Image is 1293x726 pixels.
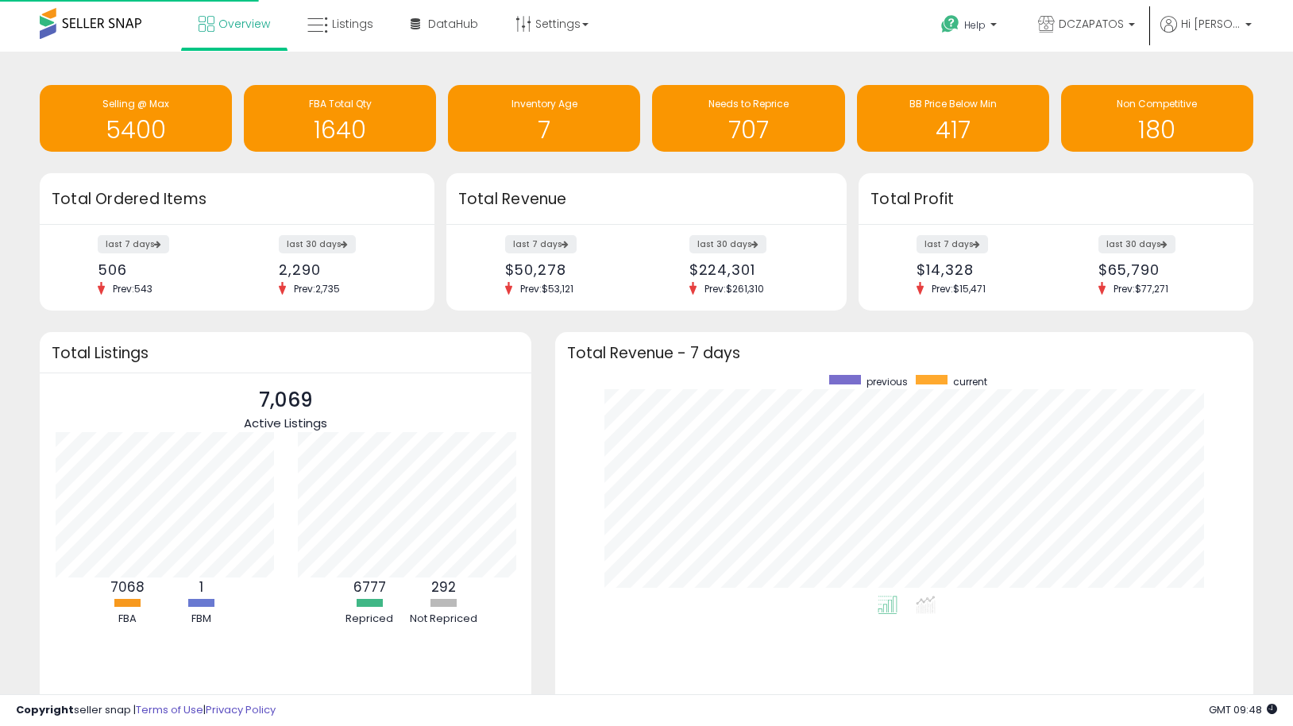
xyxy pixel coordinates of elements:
p: 7,069 [244,385,327,415]
strong: Copyright [16,702,74,717]
h3: Total Listings [52,347,519,359]
div: Not Repriced [407,612,479,627]
h1: 1640 [252,117,428,143]
a: FBA Total Qty 1640 [244,85,436,152]
div: Repriced [334,612,405,627]
div: 506 [98,261,225,278]
h1: 7 [456,117,632,143]
span: previous [867,375,908,388]
i: Get Help [940,14,960,34]
div: $224,301 [689,261,819,278]
div: FBM [166,612,237,627]
h3: Total Revenue - 7 days [567,347,1241,359]
h1: 5400 [48,117,224,143]
span: BB Price Below Min [909,97,997,110]
a: Terms of Use [136,702,203,717]
span: Active Listings [244,415,327,431]
h3: Total Profit [870,188,1241,210]
span: Prev: $53,121 [512,282,581,295]
span: Prev: $15,471 [924,282,994,295]
span: Prev: $77,271 [1106,282,1176,295]
span: Inventory Age [511,97,577,110]
h3: Total Revenue [458,188,835,210]
a: BB Price Below Min 417 [857,85,1049,152]
div: FBA [92,612,164,627]
span: Prev: 2,735 [286,282,348,295]
span: FBA Total Qty [309,97,372,110]
label: last 7 days [98,235,169,253]
h1: 417 [865,117,1041,143]
a: Inventory Age 7 [448,85,640,152]
span: Overview [218,16,270,32]
h1: 707 [660,117,836,143]
b: 7068 [110,577,145,597]
span: Listings [332,16,373,32]
div: $65,790 [1098,261,1225,278]
label: last 30 days [279,235,356,253]
b: 6777 [353,577,386,597]
div: seller snap | | [16,703,276,718]
span: Help [964,18,986,32]
label: last 30 days [1098,235,1175,253]
a: Selling @ Max 5400 [40,85,232,152]
a: Needs to Reprice 707 [652,85,844,152]
span: Needs to Reprice [708,97,789,110]
span: 2025-10-8 09:48 GMT [1209,702,1277,717]
span: Non Competitive [1117,97,1197,110]
span: DataHub [428,16,478,32]
span: current [953,375,987,388]
label: last 7 days [917,235,988,253]
span: Prev: 543 [105,282,160,295]
span: DCZAPATOS [1059,16,1124,32]
h3: Total Ordered Items [52,188,423,210]
b: 292 [431,577,456,597]
h1: 180 [1069,117,1245,143]
a: Non Competitive 180 [1061,85,1253,152]
span: Prev: $261,310 [697,282,772,295]
span: Hi [PERSON_NAME] [1181,16,1241,32]
label: last 7 days [505,235,577,253]
a: Help [928,2,1013,52]
div: $50,278 [505,261,635,278]
span: Selling @ Max [102,97,169,110]
a: Hi [PERSON_NAME] [1160,16,1252,52]
a: Privacy Policy [206,702,276,717]
div: 2,290 [279,261,406,278]
div: $14,328 [917,261,1044,278]
label: last 30 days [689,235,766,253]
b: 1 [199,577,203,597]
